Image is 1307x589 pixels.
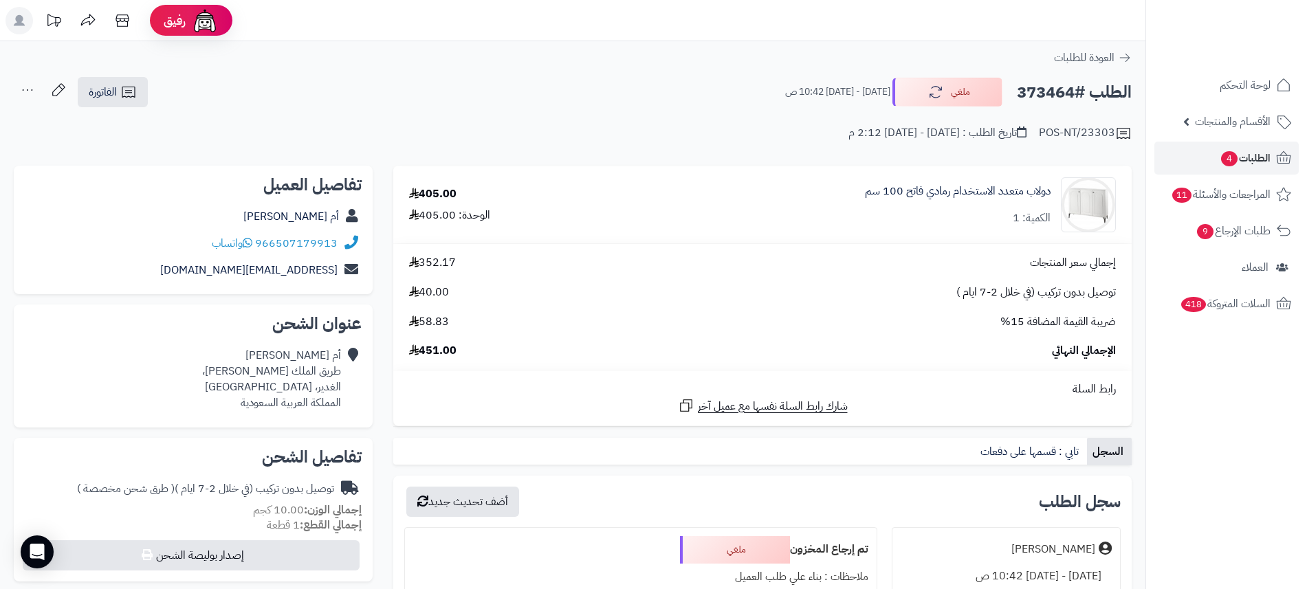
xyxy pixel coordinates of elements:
[975,438,1087,465] a: تابي : قسمها على دفعات
[409,285,449,300] span: 40.00
[255,235,338,252] a: 966507179913
[1213,26,1294,55] img: logo-2.png
[1000,314,1116,330] span: ضريبة القيمة المضافة 15%
[1087,438,1132,465] a: السجل
[1013,210,1051,226] div: الكمية: 1
[253,502,362,518] small: 10.00 كجم
[202,348,341,410] div: أم [PERSON_NAME] طريق الملك [PERSON_NAME]، الغدير، [GEOGRAPHIC_DATA] المملكة العربية السعودية
[1062,177,1115,232] img: 1738405666-110113010118-90x90.jpg
[1154,251,1299,284] a: العملاء
[267,517,362,533] small: 1 قطعة
[25,177,362,193] h2: تفاصيل العميل
[1196,223,1213,239] span: 9
[409,255,456,271] span: 352.17
[1171,185,1271,204] span: المراجعات والأسئلة
[77,480,175,497] span: ( طرق شحن مخصصة )
[1220,148,1271,168] span: الطلبات
[785,85,890,99] small: [DATE] - [DATE] 10:42 ص
[1154,69,1299,102] a: لوحة التحكم
[1220,76,1271,95] span: لوحة التحكم
[191,7,219,34] img: ai-face.png
[865,184,1051,199] a: دولاب متعدد الاستخدام رمادي فاتح 100 سم
[78,77,148,107] a: الفاتورة
[1242,258,1268,277] span: العملاء
[399,381,1126,397] div: رابط السلة
[1154,214,1299,247] a: طلبات الإرجاع9
[1039,125,1132,142] div: POS-NT/23303
[1195,112,1271,131] span: الأقسام والمنتجات
[892,78,1002,107] button: ملغي
[212,235,252,252] a: واتساب
[1030,255,1116,271] span: إجمالي سعر المنتجات
[406,487,519,517] button: أضف تحديث جديد
[1220,151,1238,166] span: 4
[1180,294,1271,313] span: السلات المتروكة
[1011,542,1095,557] div: [PERSON_NAME]
[1054,49,1114,66] span: العودة للطلبات
[1054,49,1132,66] a: العودة للطلبات
[160,262,338,278] a: [EMAIL_ADDRESS][DOMAIN_NAME]
[1039,493,1121,510] h3: سجل الطلب
[409,314,449,330] span: 58.83
[698,399,848,414] span: شارك رابط السلة نفسها مع عميل آخر
[848,125,1026,141] div: تاريخ الطلب : [DATE] - [DATE] 2:12 م
[409,343,457,359] span: 451.00
[1154,287,1299,320] a: السلات المتروكة418
[23,540,360,570] button: إصدار بوليصة الشحن
[1052,343,1116,359] span: الإجمالي النهائي
[1196,221,1271,241] span: طلبات الإرجاع
[25,449,362,465] h2: تفاصيل الشحن
[164,12,186,29] span: رفيق
[304,502,362,518] strong: إجمالي الوزن:
[680,536,790,564] div: ملغي
[409,208,490,223] div: الوحدة: 405.00
[89,84,117,100] span: الفاتورة
[1017,78,1132,107] h2: الطلب #373464
[300,517,362,533] strong: إجمالي القطع:
[1180,296,1207,312] span: 418
[25,315,362,332] h2: عنوان الشحن
[790,541,868,557] b: تم إرجاع المخزون
[1172,187,1192,203] span: 11
[243,208,339,225] a: أم [PERSON_NAME]
[21,535,54,568] div: Open Intercom Messenger
[409,186,457,202] div: 405.00
[1154,178,1299,211] a: المراجعات والأسئلة11
[1154,142,1299,175] a: الطلبات4
[678,397,848,414] a: شارك رابط السلة نفسها مع عميل آخر
[77,481,334,497] div: توصيل بدون تركيب (في خلال 2-7 ايام )
[36,7,71,38] a: تحديثات المنصة
[956,285,1116,300] span: توصيل بدون تركيب (في خلال 2-7 ايام )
